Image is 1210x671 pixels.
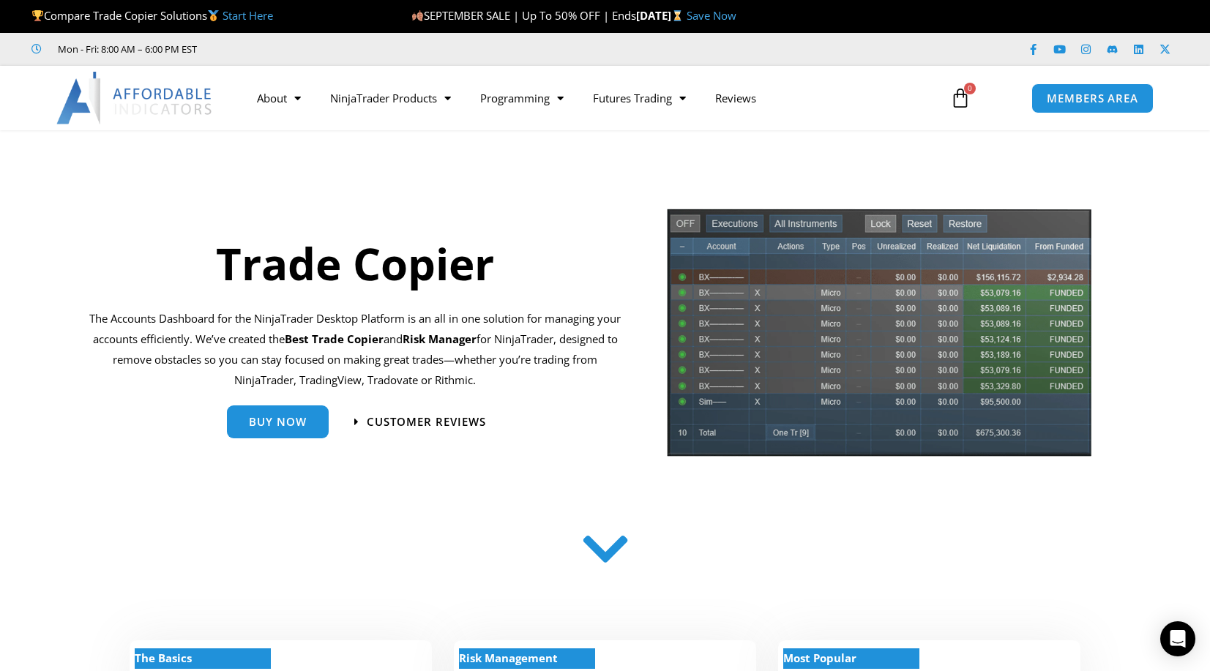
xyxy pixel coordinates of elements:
span: Buy Now [249,416,307,427]
iframe: Customer reviews powered by Trustpilot [217,42,437,56]
img: 🏆 [32,10,43,21]
a: Reviews [701,81,771,115]
b: Best Trade Copier [285,331,384,346]
a: Save Now [687,8,736,23]
img: LogoAI | Affordable Indicators – NinjaTrader [56,72,214,124]
span: 0 [964,83,976,94]
a: Customer Reviews [354,416,486,427]
strong: [DATE] [636,8,687,23]
strong: The Basics [135,651,192,665]
h1: Trade Copier [89,233,621,294]
div: Open Intercom Messenger [1160,621,1195,656]
a: Futures Trading [578,81,701,115]
a: NinjaTrader Products [315,81,466,115]
img: 🍂 [412,10,423,21]
a: Programming [466,81,578,115]
a: 0 [928,77,993,119]
img: 🥇 [208,10,219,21]
span: SEPTEMBER SALE | Up To 50% OFF | Ends [411,8,636,23]
span: Mon - Fri: 8:00 AM – 6:00 PM EST [54,40,197,58]
a: MEMBERS AREA [1031,83,1154,113]
img: tradecopier | Affordable Indicators – NinjaTrader [665,207,1093,468]
strong: Risk Manager [403,331,477,346]
a: Buy Now [227,405,329,438]
img: ⌛ [672,10,683,21]
span: Customer Reviews [367,416,486,427]
p: The Accounts Dashboard for the NinjaTrader Desktop Platform is an all in one solution for managin... [89,309,621,390]
nav: Menu [242,81,933,115]
a: About [242,81,315,115]
span: MEMBERS AREA [1047,93,1138,104]
strong: Most Popular [783,651,856,665]
strong: Risk Management [459,651,558,665]
span: Compare Trade Copier Solutions [31,8,273,23]
a: Start Here [223,8,273,23]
